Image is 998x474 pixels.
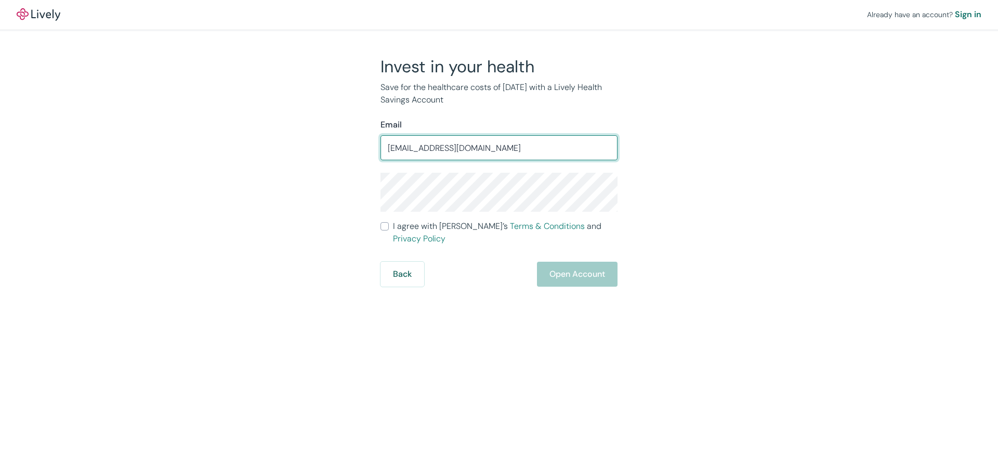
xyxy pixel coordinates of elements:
label: Email [380,119,402,131]
a: LivelyLively [17,8,60,21]
a: Privacy Policy [393,233,445,244]
h2: Invest in your health [380,56,618,77]
span: I agree with [PERSON_NAME]’s and [393,220,618,245]
p: Save for the healthcare costs of [DATE] with a Lively Health Savings Account [380,81,618,106]
a: Sign in [955,8,981,21]
img: Lively [17,8,60,21]
div: Already have an account? [867,8,981,21]
button: Back [380,262,424,287]
a: Terms & Conditions [510,221,585,232]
